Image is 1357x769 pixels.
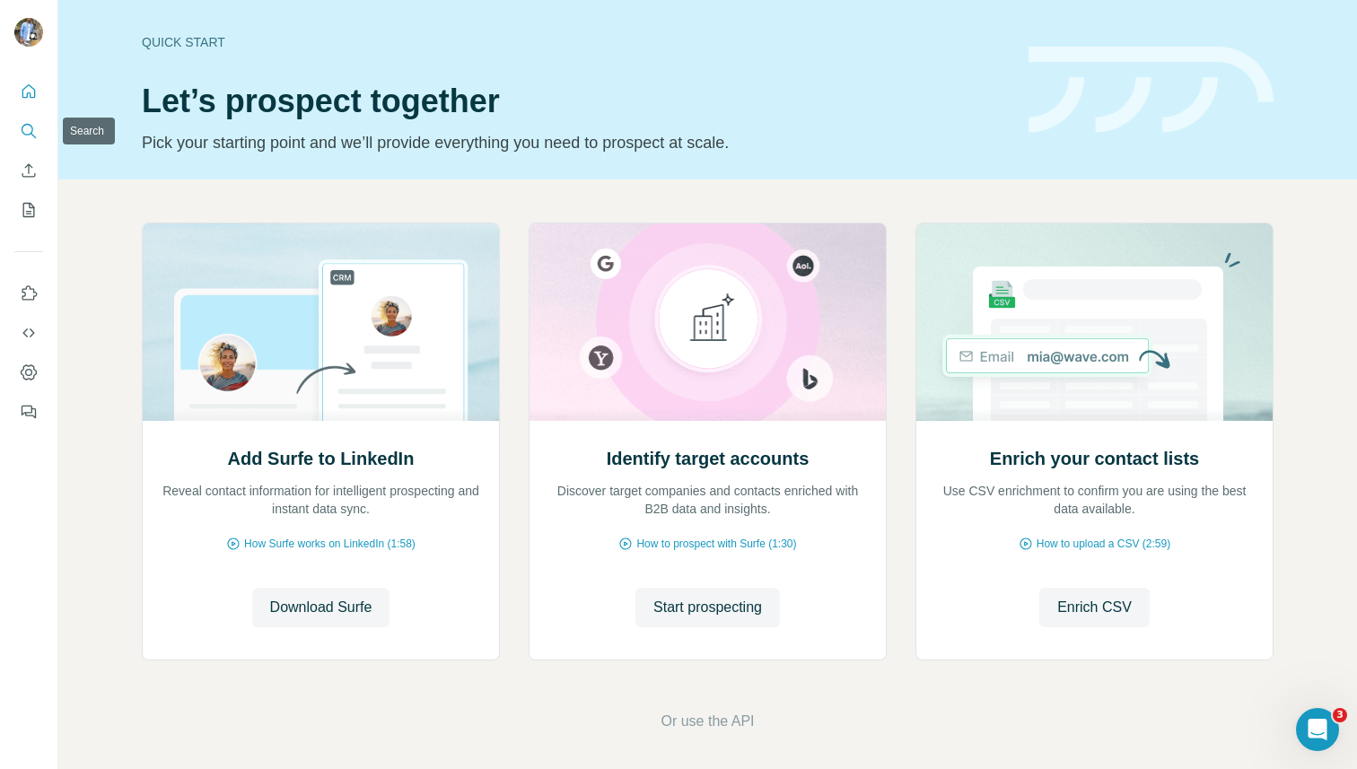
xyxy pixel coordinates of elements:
span: 3 [1333,708,1347,722]
p: Use CSV enrichment to confirm you are using the best data available. [934,482,1255,518]
span: How to upload a CSV (2:59) [1037,536,1170,552]
span: How to prospect with Surfe (1:30) [636,536,796,552]
button: Quick start [14,75,43,108]
h1: Let’s prospect together [142,83,1007,119]
button: Download Surfe [252,588,390,627]
iframe: Intercom live chat [1296,708,1339,751]
p: Reveal contact information for intelligent prospecting and instant data sync. [161,482,481,518]
span: Start prospecting [653,597,762,618]
img: Add Surfe to LinkedIn [142,223,500,421]
h2: Enrich your contact lists [990,446,1199,471]
button: Search [14,115,43,147]
span: Enrich CSV [1057,597,1132,618]
button: Use Surfe API [14,317,43,349]
div: Quick start [142,33,1007,51]
p: Pick your starting point and we’ll provide everything you need to prospect at scale. [142,130,1007,155]
span: How Surfe works on LinkedIn (1:58) [244,536,416,552]
button: Use Surfe on LinkedIn [14,277,43,310]
p: Discover target companies and contacts enriched with B2B data and insights. [547,482,868,518]
img: Identify target accounts [529,223,887,421]
button: Enrich CSV [14,154,43,187]
img: banner [1029,47,1274,134]
button: Or use the API [661,711,754,732]
button: Start prospecting [635,588,780,627]
button: Enrich CSV [1039,588,1150,627]
button: My lists [14,194,43,226]
h2: Identify target accounts [607,446,810,471]
img: Avatar [14,18,43,47]
button: Dashboard [14,356,43,389]
h2: Add Surfe to LinkedIn [228,446,415,471]
button: Feedback [14,396,43,428]
img: Enrich your contact lists [915,223,1274,421]
span: Download Surfe [270,597,372,618]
